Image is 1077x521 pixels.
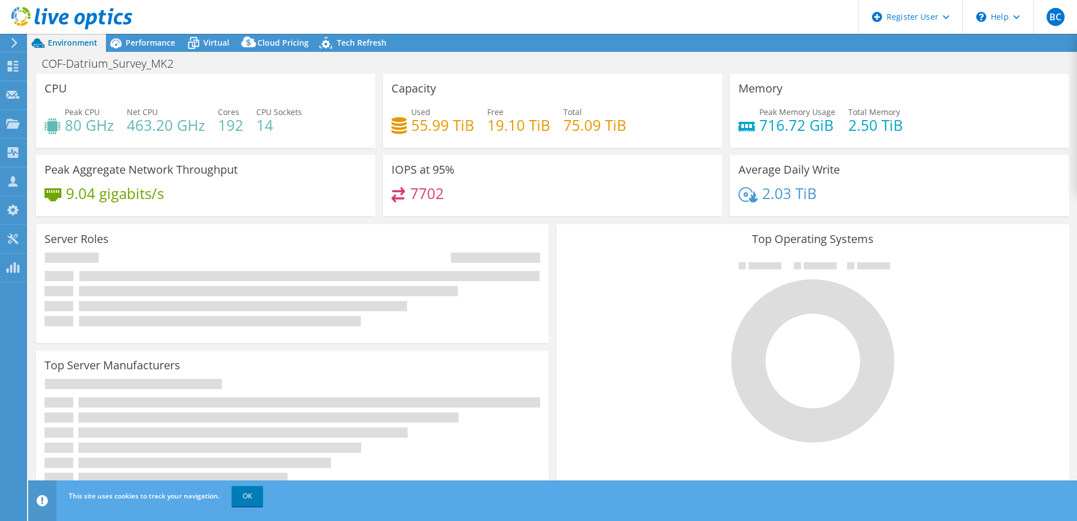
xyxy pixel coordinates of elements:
span: Total Memory [848,107,900,117]
svg: \n [976,12,986,22]
h4: 2.03 TiB [762,187,817,200]
h3: Peak Aggregate Network Throughput [44,164,238,176]
span: Performance [126,37,175,48]
span: Peak CPU [65,107,100,117]
h3: Memory [738,82,782,95]
a: OK [232,486,263,506]
span: This site uses cookies to track your navigation. [69,491,220,501]
h4: 192 [218,119,243,131]
h4: 75.09 TiB [563,119,626,131]
span: Peak Memory Usage [759,107,835,117]
h4: 14 [256,119,302,131]
h3: Server Roles [44,233,109,245]
h1: COF-Datrium_Survey_MK2 [37,58,191,70]
span: BC [1047,8,1065,26]
h3: Average Daily Write [738,164,840,176]
h4: 80 GHz [65,119,114,131]
span: Total [563,107,582,117]
h4: 2.50 TiB [848,119,903,131]
h3: IOPS at 95% [391,164,455,176]
span: Tech Refresh [337,37,386,48]
span: Used [411,107,430,117]
span: Virtual [203,37,229,48]
h3: Top Operating Systems [565,233,1061,245]
h4: 7702 [410,187,444,200]
span: Net CPU [127,107,158,117]
h4: 463.20 GHz [127,119,205,131]
span: Environment [48,37,97,48]
h3: Top Server Manufacturers [44,359,180,372]
h3: Capacity [391,82,436,95]
span: CPU Sockets [256,107,302,117]
h3: CPU [44,82,67,95]
h4: 55.99 TiB [411,119,474,131]
h4: 9.04 gigabits/s [66,187,164,200]
span: Cloud Pricing [257,37,309,48]
h4: 19.10 TiB [487,119,550,131]
h4: 716.72 GiB [759,119,835,131]
span: Free [487,107,504,117]
span: Cores [218,107,239,117]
